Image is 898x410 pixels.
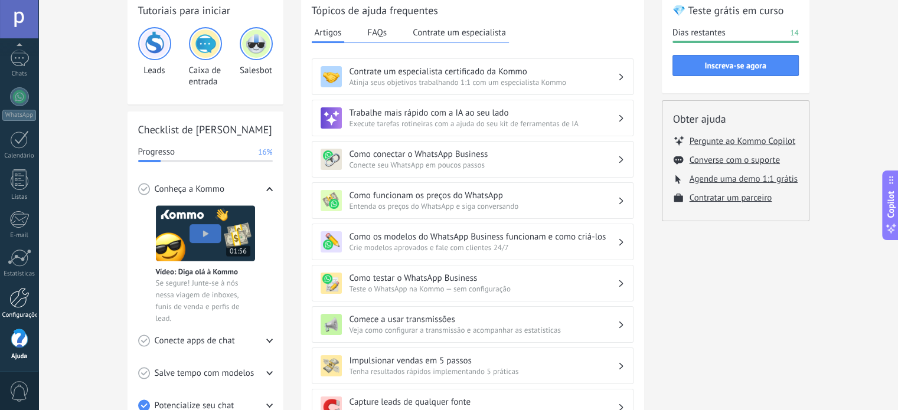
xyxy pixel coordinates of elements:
[2,110,36,121] div: WhatsApp
[350,107,618,119] h3: Trabalhe mais rápido com a IA ao seu lado
[2,152,37,160] div: Calendário
[690,173,798,185] button: Agende uma demo 1:1 grátis
[885,191,897,218] span: Copilot
[350,314,618,325] h3: Comece a usar transmissões
[312,24,345,43] button: Artigos
[189,27,222,87] div: Caixa de entrada
[155,183,224,195] span: Conheça a Kommo
[2,70,37,78] div: Chats
[672,27,726,39] span: Dias restantes
[364,24,390,41] button: FAQs
[240,27,273,87] div: Salesbot
[350,190,618,201] h3: Como funcionam os preços do WhatsApp
[155,368,254,379] span: Salve tempo com modelos
[258,146,272,158] span: 16%
[690,155,780,166] button: Converse com o suporte
[350,325,618,335] span: Veja como configurar a transmissão e acompanhar as estatísticas
[350,273,618,284] h3: Como testar o WhatsApp Business
[156,205,255,261] img: Meet video
[312,3,634,18] h2: Tópicos de ajuda frequentes
[2,353,37,360] div: Ajuda
[350,242,618,252] span: Crie modelos aprovados e fale com clientes 24/7
[155,335,235,347] span: Conecte apps de chat
[350,231,618,242] h3: Como os modelos do WhatsApp Business funcionam e como criá-los
[2,270,37,278] div: Estatísticas
[690,135,796,147] button: Pergunte ao Kommo Copilot
[350,66,618,77] h3: Contrate um especialista certificado da Kommo
[138,3,273,18] h2: Tutoriais para iniciar
[350,366,618,376] span: Tenha resultados rápidos implementando 5 práticas
[704,61,766,70] span: Inscreva-se agora
[350,119,618,129] span: Execute tarefas rotineiras com a ajuda do seu kit de ferramentas de IA
[138,146,175,158] span: Progresso
[2,232,37,240] div: E-mail
[2,311,37,319] div: Configurações
[672,3,799,18] h2: 💎 Teste grátis em curso
[138,122,273,137] h2: Checklist de [PERSON_NAME]
[350,284,618,294] span: Teste o WhatsApp na Kommo — sem configuração
[350,149,618,160] h3: Como conectar o WhatsApp Business
[2,193,37,201] div: Listas
[350,77,618,87] span: Atinja seus objetivos trabalhando 1:1 com um especialista Kommo
[350,201,618,211] span: Entenda os preços do WhatsApp e siga conversando
[138,27,171,87] div: Leads
[790,27,798,39] span: 14
[350,396,618,408] h3: Capture leads de qualquer fonte
[156,267,238,277] span: Vídeo: Diga olá à Kommo
[156,277,255,324] span: Se segure! Junte-se à nós nessa viagem de inboxes, funis de venda e perfis de lead.
[410,24,509,41] button: Contrate um especialista
[350,355,618,366] h3: Impulsionar vendas em 5 passos
[690,192,772,204] button: Contratar um parceiro
[673,111,798,126] h2: Obter ajuda
[350,160,618,170] span: Conecte seu WhatsApp em poucos passos
[672,55,799,76] button: Inscreva-se agora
